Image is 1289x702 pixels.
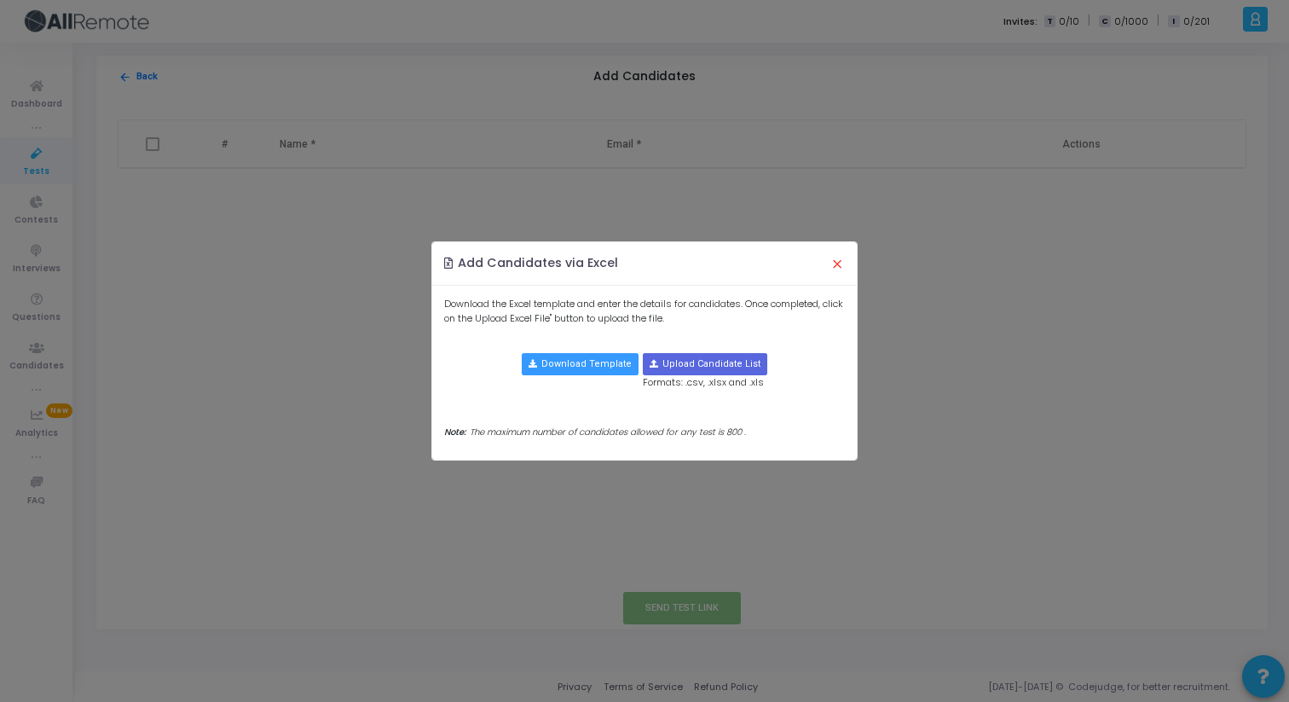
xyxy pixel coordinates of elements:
[444,426,465,438] span: Note:
[819,245,855,282] button: Close
[522,353,639,375] button: Download Template
[470,426,746,438] span: The maximum number of candidates allowed for any test is 800 .
[444,297,846,325] p: Download the Excel template and enter the details for candidates. Once completed, click on the Up...
[444,254,619,272] h4: Add Candidates via Excel
[643,353,767,375] button: Upload Candidate List
[643,353,767,390] div: Formats: .csv, .xlsx and .xls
